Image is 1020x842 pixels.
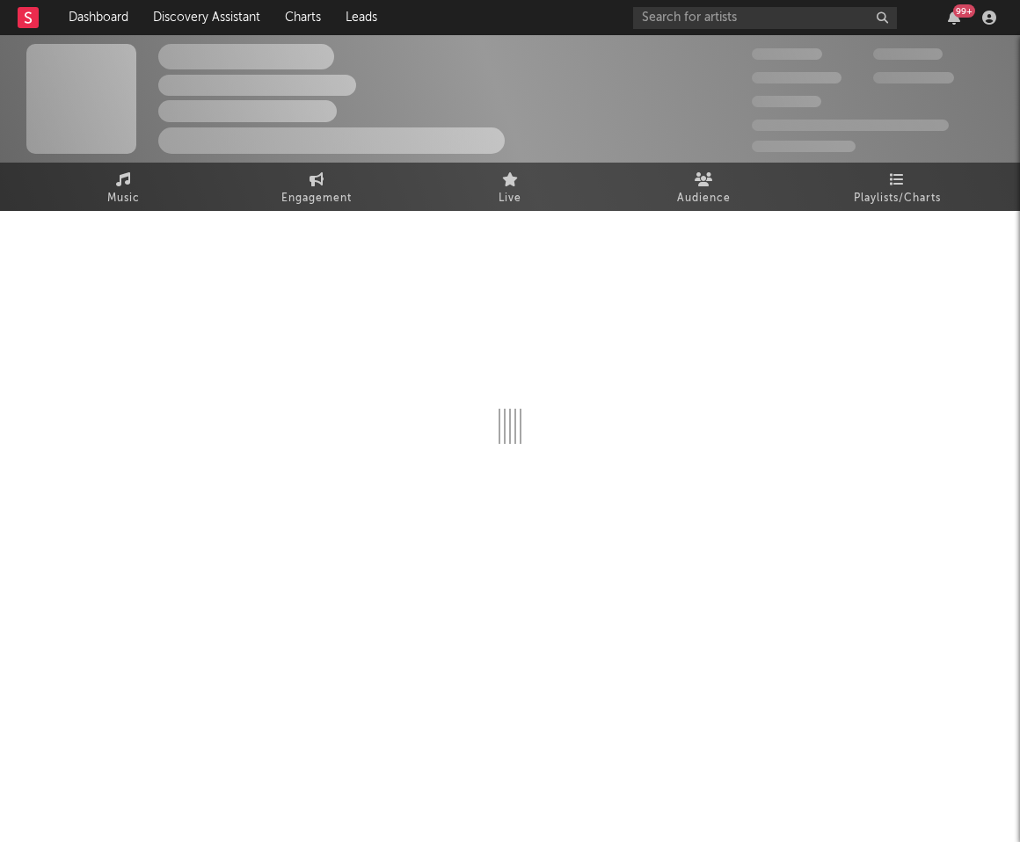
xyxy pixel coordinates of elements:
[953,4,975,18] div: 99 +
[752,120,949,131] span: 50,000,000 Monthly Listeners
[26,163,220,211] a: Music
[752,48,822,60] span: 300,000
[677,188,731,209] span: Audience
[873,48,943,60] span: 100,000
[873,72,954,83] span: 1,000,000
[752,72,841,83] span: 50,000,000
[499,188,521,209] span: Live
[633,7,897,29] input: Search for artists
[220,163,413,211] a: Engagement
[800,163,994,211] a: Playlists/Charts
[948,11,960,25] button: 99+
[107,188,140,209] span: Music
[854,188,941,209] span: Playlists/Charts
[607,163,800,211] a: Audience
[281,188,352,209] span: Engagement
[752,96,821,107] span: 100,000
[413,163,607,211] a: Live
[752,141,856,152] span: Jump Score: 85.0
